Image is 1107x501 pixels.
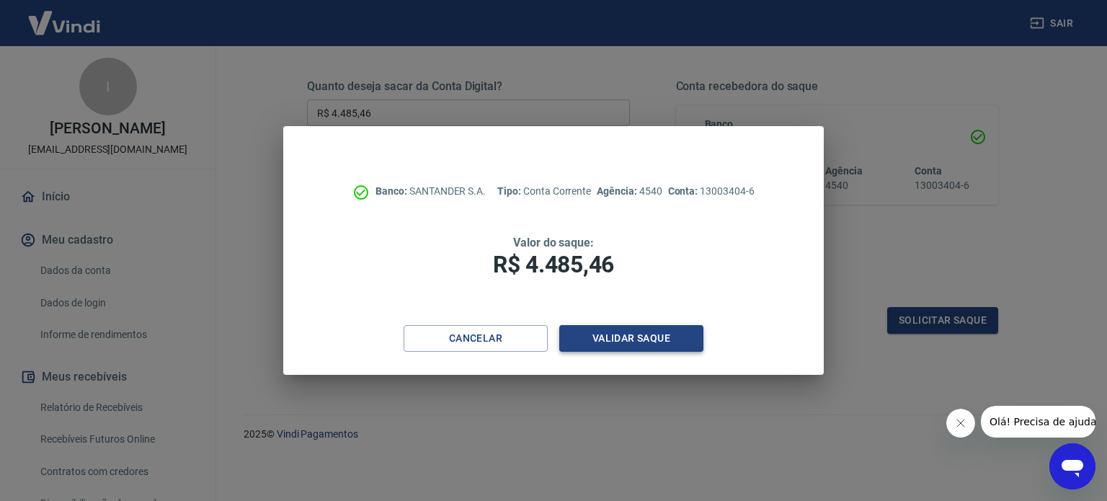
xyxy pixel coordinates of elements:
[597,185,639,197] span: Agência:
[497,185,523,197] span: Tipo:
[375,185,409,197] span: Banco:
[597,184,662,199] p: 4540
[375,184,486,199] p: SANTANDER S.A.
[668,184,755,199] p: 13003404-6
[513,236,594,249] span: Valor do saque:
[668,185,701,197] span: Conta:
[559,325,703,352] button: Validar saque
[981,406,1095,438] iframe: Mensagem da empresa
[404,325,548,352] button: Cancelar
[1049,443,1095,489] iframe: Botão para abrir a janela de mensagens
[9,10,121,22] span: Olá! Precisa de ajuda?
[497,184,591,199] p: Conta Corrente
[493,251,614,278] span: R$ 4.485,46
[946,409,975,438] iframe: Fechar mensagem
